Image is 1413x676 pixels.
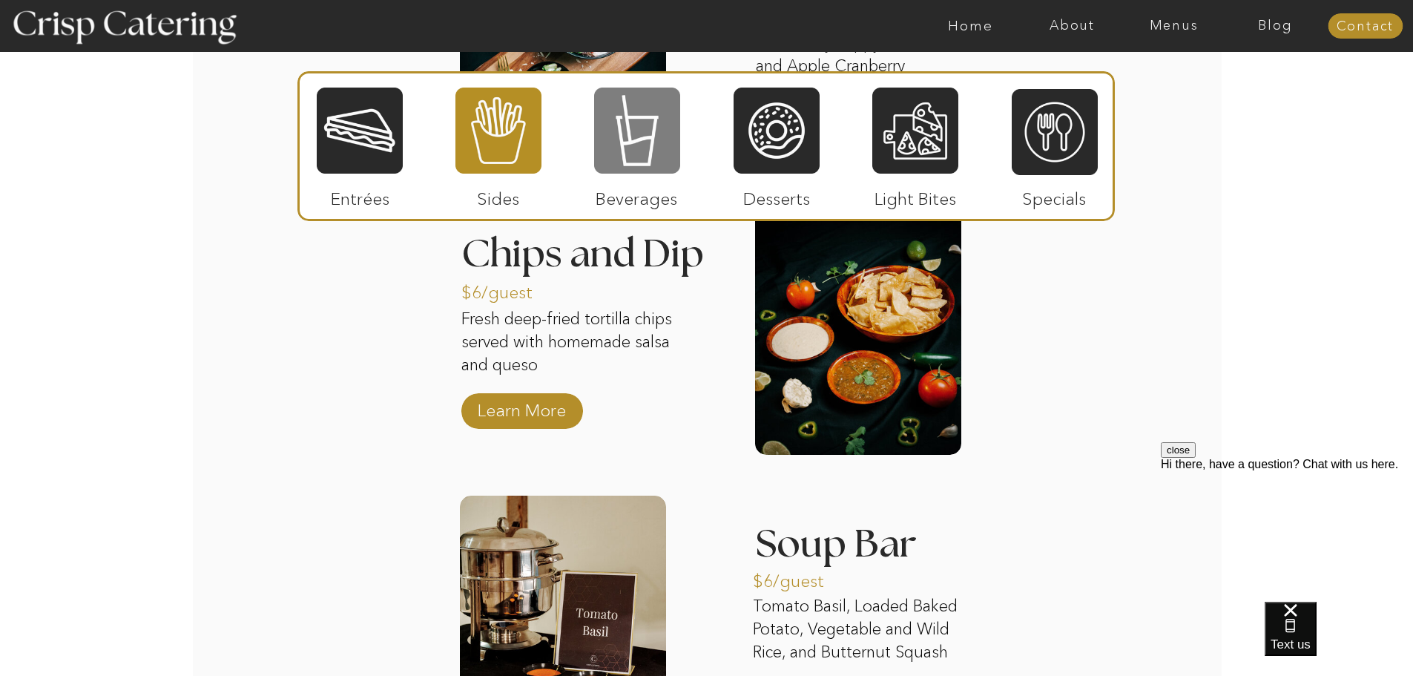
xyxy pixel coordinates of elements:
[753,556,852,599] p: $6/guest
[756,525,1012,571] h3: Soup Bar
[866,174,965,217] p: Light Bites
[1225,19,1326,33] a: Blog
[1328,19,1403,34] a: Contact
[311,174,409,217] p: Entrées
[753,595,981,666] p: Tomato Basil, Loaded Baked Potato, Vegetable and Wild Rice, and Butternut Squash
[1123,19,1225,33] a: Menus
[1021,19,1123,33] a: About
[1161,442,1413,620] iframe: podium webchat widget prompt
[461,235,717,254] h3: Chips and Dip
[461,267,560,310] p: $6/guest
[587,174,686,217] p: Beverages
[728,174,826,217] p: Desserts
[1005,174,1104,217] p: Specials
[449,174,547,217] p: Sides
[920,19,1021,33] a: Home
[461,308,679,379] p: Fresh deep-fried tortilla chips served with homemade salsa and queso
[1265,602,1413,676] iframe: podium webchat widget bubble
[472,385,571,428] a: Learn More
